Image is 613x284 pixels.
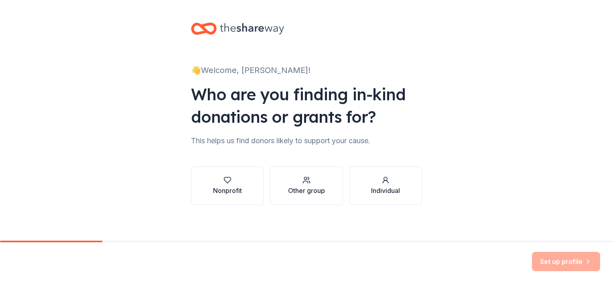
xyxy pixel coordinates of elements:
[191,166,264,205] button: Nonprofit
[349,166,422,205] button: Individual
[191,64,422,77] div: 👋 Welcome, [PERSON_NAME]!
[270,166,343,205] button: Other group
[371,186,400,195] div: Individual
[213,186,242,195] div: Nonprofit
[191,134,422,147] div: This helps us find donors likely to support your cause.
[191,83,422,128] div: Who are you finding in-kind donations or grants for?
[288,186,325,195] div: Other group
